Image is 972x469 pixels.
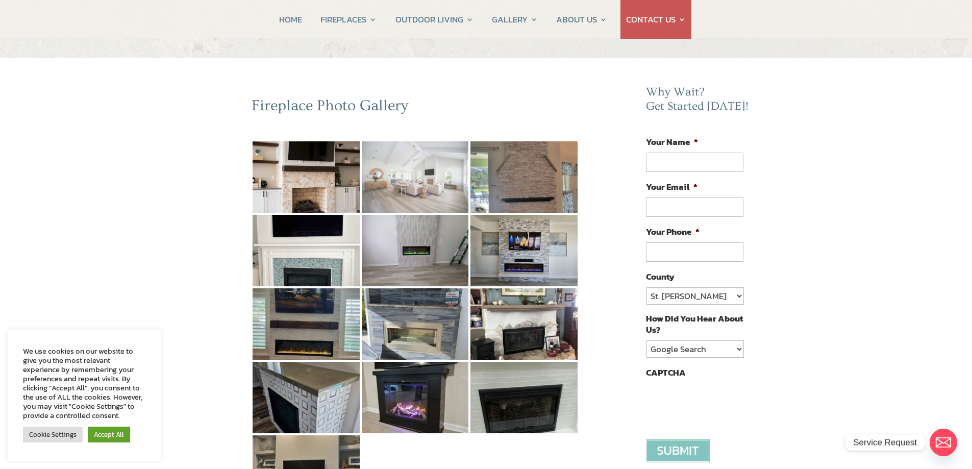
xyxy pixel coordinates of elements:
[252,96,579,120] h2: Fireplace Photo Gallery
[646,85,751,118] h2: Why Wait? Get Started [DATE]!
[362,141,469,213] img: 26
[646,181,697,192] label: Your Email
[470,215,578,286] img: 30
[253,141,360,213] img: 25
[646,383,801,423] iframe: reCAPTCHA
[470,362,578,433] img: 36
[362,288,469,360] img: 32
[88,427,130,442] a: Accept All
[646,271,675,282] label: County
[23,427,83,442] a: Cookie Settings
[362,215,469,286] img: 29
[470,141,578,213] img: 27
[253,288,360,360] img: 31
[23,347,145,420] div: We use cookies on our website to give you the most relevant experience by remembering your prefer...
[930,429,957,456] a: Email
[362,362,469,433] img: 35
[646,136,698,147] label: Your Name
[646,226,700,237] label: Your Phone
[470,288,578,360] img: 33
[646,439,710,462] input: Submit
[646,367,686,378] label: CAPTCHA
[253,362,360,433] img: 34
[253,215,360,286] img: 28
[646,313,743,335] label: How Did You Hear About Us?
